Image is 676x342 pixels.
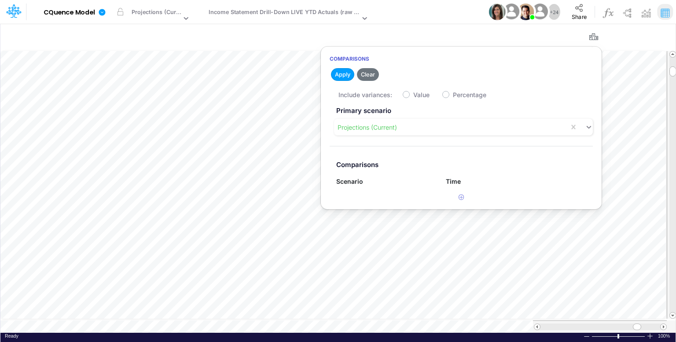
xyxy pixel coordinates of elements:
img: User Image Icon [502,2,522,22]
span: 100% [658,333,671,339]
div: Zoom level [658,333,671,339]
b: CQuence Model [44,9,95,17]
label: Percentage [453,90,486,99]
div: Zoom [617,334,619,338]
div: Projections (Current) [338,123,397,132]
h6: Comparisons [321,51,602,66]
img: User Image Icon [489,4,506,20]
button: Clear [357,68,379,81]
label: Comparisons [330,157,593,173]
img: User Image Icon [530,2,550,22]
label: Primary scenario [330,103,593,119]
span: + 24 [550,9,558,15]
span: Ready [5,333,18,338]
img: User Image Icon [518,4,534,20]
div: Income Statement Drill-Down LIVE YTD Actuals (raw data) [209,8,360,18]
input: Type a title here [8,28,484,46]
button: Share [564,1,594,23]
div: Zoom Out [583,333,590,340]
label: Scenario [330,177,439,186]
label: Time [439,177,549,186]
div: Zoom In [647,333,654,339]
label: Value [413,90,430,99]
div: Projections (Current) [132,8,181,18]
label: Include variances: [338,90,392,103]
span: Share [572,13,587,20]
button: Apply [331,68,354,81]
div: In Ready mode [5,333,18,339]
div: Zoom [591,333,647,339]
